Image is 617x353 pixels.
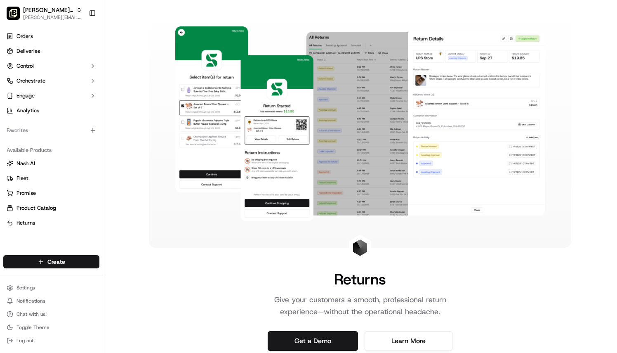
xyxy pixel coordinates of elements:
span: Engage [16,92,35,100]
a: Deliveries [3,45,99,58]
span: Orchestrate [16,77,45,85]
a: Get a Demo [268,331,358,351]
button: Settings [3,282,99,294]
button: [PERSON_NAME] Parent Org [23,6,73,14]
a: Powered byPylon [58,139,100,146]
span: Toggle Theme [16,324,49,331]
span: Orders [16,33,33,40]
a: Learn More [365,331,452,351]
a: 📗Knowledge Base [5,116,66,131]
button: Toggle Theme [3,322,99,333]
h1: Returns [334,271,386,287]
div: 📗 [8,120,15,127]
img: Landing Page Icon [352,239,368,256]
span: Fleet [16,175,28,182]
span: Promise [16,190,36,197]
span: Chat with us! [16,311,47,317]
button: Engage [3,89,99,102]
button: Orchestrate [3,74,99,88]
button: Control [3,59,99,73]
a: Product Catalog [7,204,96,212]
span: Knowledge Base [16,119,63,128]
img: Pei Wei Parent Org [7,7,20,20]
button: [PERSON_NAME][EMAIL_ADDRESS][PERSON_NAME][DOMAIN_NAME] [23,14,82,21]
button: Chat with us! [3,308,99,320]
span: Product Catalog [16,204,56,212]
span: Analytics [16,107,39,114]
img: Landing Page Image [175,26,545,221]
img: Nash [8,8,25,24]
button: Notifications [3,295,99,307]
button: Pei Wei Parent Org[PERSON_NAME] Parent Org[PERSON_NAME][EMAIL_ADDRESS][PERSON_NAME][DOMAIN_NAME] [3,3,85,23]
a: Promise [7,190,96,197]
button: Product Catalog [3,201,99,215]
a: 💻API Documentation [66,116,136,131]
button: Fleet [3,172,99,185]
a: Nash AI [7,160,96,167]
button: Nash AI [3,157,99,170]
button: Promise [3,187,99,200]
span: Notifications [16,298,45,304]
span: Pylon [82,140,100,146]
p: Welcome 👋 [8,33,150,46]
span: Nash AI [16,160,35,167]
div: Available Products [3,144,99,157]
span: Settings [16,284,35,291]
p: Give your customers a smooth, professional return experience—without the operational headache. [254,294,466,318]
button: Start new chat [140,81,150,91]
a: Analytics [3,104,99,117]
div: We're available if you need us! [28,87,104,93]
button: Returns [3,216,99,230]
span: Log out [16,337,33,344]
button: Create [3,255,99,268]
a: Fleet [7,175,96,182]
img: 1736555255976-a54dd68f-1ca7-489b-9aae-adbdc363a1c4 [8,78,23,93]
div: 💻 [70,120,76,127]
span: Deliveries [16,47,40,55]
a: Orders [3,30,99,43]
span: Returns [16,219,35,227]
span: Create [47,258,65,266]
input: Got a question? Start typing here... [21,53,148,62]
a: Returns [7,219,96,227]
div: Favorites [3,124,99,137]
button: Log out [3,335,99,346]
span: API Documentation [78,119,132,128]
div: Start new chat [28,78,135,87]
span: Control [16,62,34,70]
